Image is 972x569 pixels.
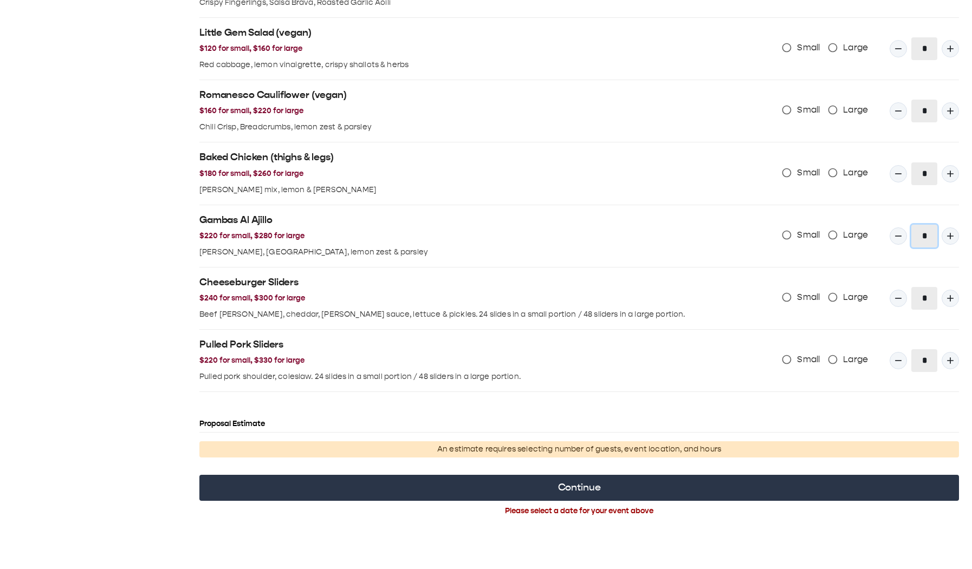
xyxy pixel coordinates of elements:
h3: $120 for small, $160 for large [199,43,703,55]
h3: $240 for small, $300 for large [199,292,703,304]
div: Quantity Input [890,162,959,185]
h3: $220 for small, $280 for large [199,230,703,242]
span: Large [843,103,868,116]
span: Small [797,228,820,241]
div: Quantity Input [890,225,959,247]
h3: $180 for small, $260 for large [199,168,703,180]
h2: Pulled Pork Sliders [199,338,703,351]
p: Red cabbage, lemon vinaigrette, crispy shallots & herbs [199,59,703,71]
span: Small [797,166,820,179]
div: Quantity Input [890,349,959,372]
span: Small [797,41,820,54]
h3: Proposal Estimate [199,418,959,430]
span: Large [843,41,868,54]
span: Large [843,166,868,179]
h2: Romanesco Cauliflower (vegan) [199,89,703,102]
h2: Baked Chicken (thighs & legs) [199,151,703,164]
span: Small [797,353,820,366]
p: Pulled pork shoulder, coleslaw. 24 slides in a small portion / 48 sliders in a large portion. [199,371,703,383]
span: Large [843,291,868,304]
h2: Cheeseburger Sliders [199,276,703,289]
p: Chili Crisp, Breadcrumbs, lemon zest & parsley [199,121,703,133]
p: An estimate requires selecting number of guests, event location, and hours [204,443,955,455]
button: Continue [199,475,959,501]
span: Large [843,228,868,241]
div: Quantity Input [890,100,959,122]
p: Please select a date for your event above [199,505,959,517]
div: Quantity Input [890,37,959,60]
span: Small [797,291,820,304]
h2: Gambas Al Ajillo [199,214,703,227]
h3: $220 for small, $330 for large [199,355,703,367]
div: Quantity Input [890,287,959,310]
p: [PERSON_NAME], [GEOGRAPHIC_DATA], lemon zest & parsley [199,246,703,258]
p: Beef [PERSON_NAME], cheddar, [PERSON_NAME] sauce, lettuce & pickles. 24 slides in a small portion... [199,309,703,321]
span: Small [797,103,820,116]
h3: $160 for small, $220 for large [199,105,703,117]
h2: Little Gem Salad (vegan) [199,27,703,40]
p: [PERSON_NAME] mix, lemon & [PERSON_NAME] [199,184,703,196]
span: Large [843,353,868,366]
